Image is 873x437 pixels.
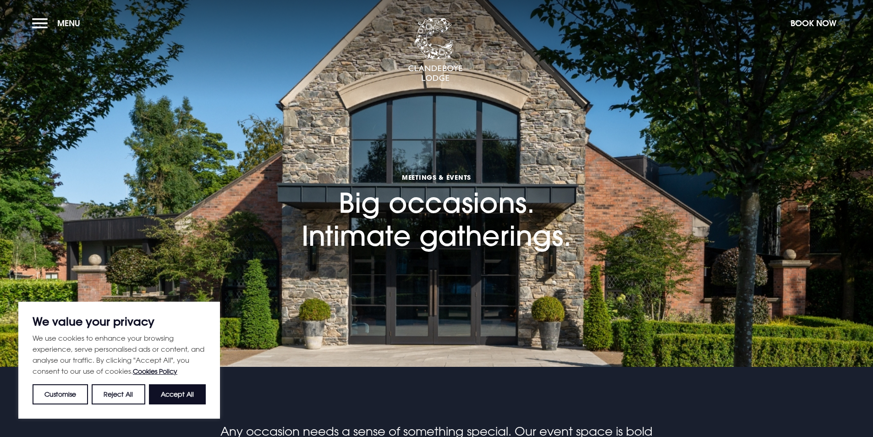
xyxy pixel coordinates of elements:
button: Menu [32,13,85,33]
h1: Big occasions. Intimate gatherings. [302,119,571,253]
button: Reject All [92,384,145,404]
span: Meetings & Events [302,173,571,182]
button: Accept All [149,384,206,404]
a: Cookies Policy [133,367,177,375]
span: Menu [57,18,80,28]
img: Clandeboye Lodge [408,18,463,82]
div: We value your privacy [18,302,220,419]
p: We use cookies to enhance your browsing experience, serve personalised ads or content, and analys... [33,332,206,377]
button: Book Now [786,13,841,33]
p: We value your privacy [33,316,206,327]
button: Customise [33,384,88,404]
